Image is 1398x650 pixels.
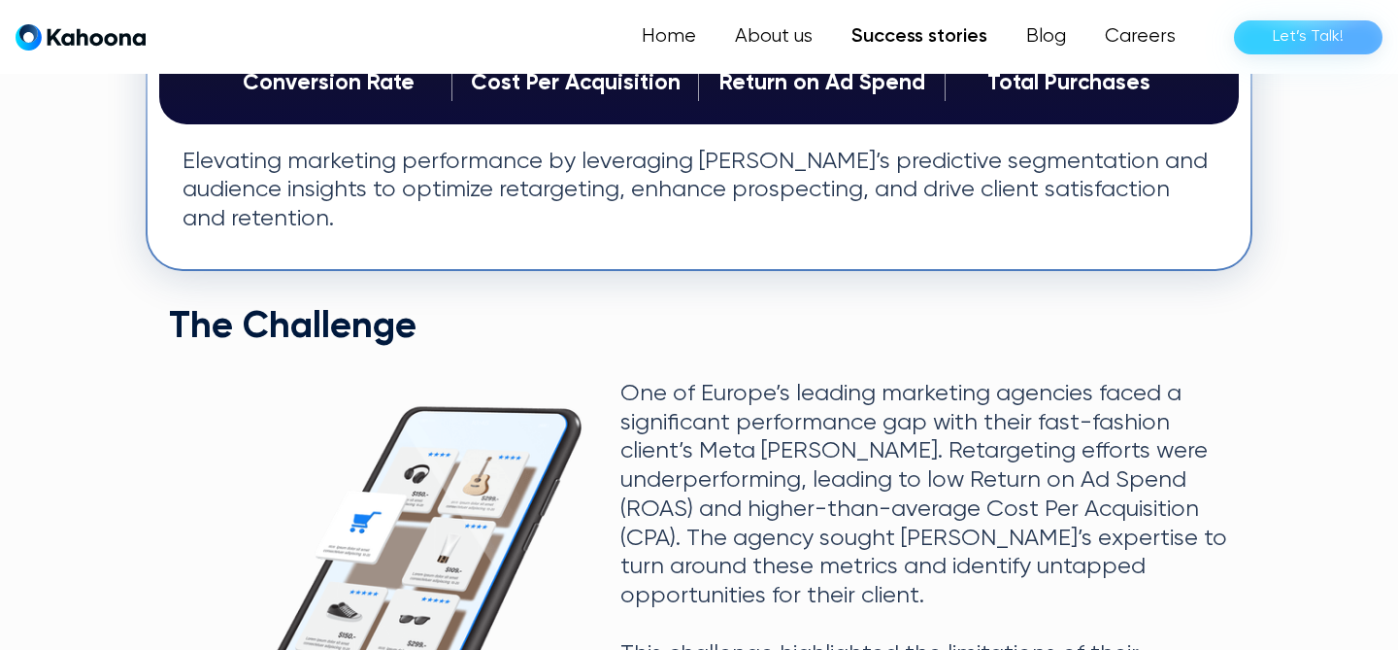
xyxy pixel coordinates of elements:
a: Success stories [832,17,1007,56]
a: Home [622,17,716,56]
a: About us [716,17,832,56]
a: home [16,23,146,51]
p: Elevating marketing performance by leveraging [PERSON_NAME]’s predictive segmentation and audienc... [183,148,1215,234]
div: Let’s Talk! [1273,21,1344,52]
a: Careers [1085,17,1195,56]
div: Conversion Rate [216,66,442,101]
div: Total Purchases [955,66,1182,101]
div: Return on Ad Spend [709,66,935,101]
a: Blog [1007,17,1085,56]
a: Let’s Talk! [1234,20,1382,54]
h2: The Challenge [169,306,1229,351]
div: Cost Per Acquisition [462,66,688,101]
